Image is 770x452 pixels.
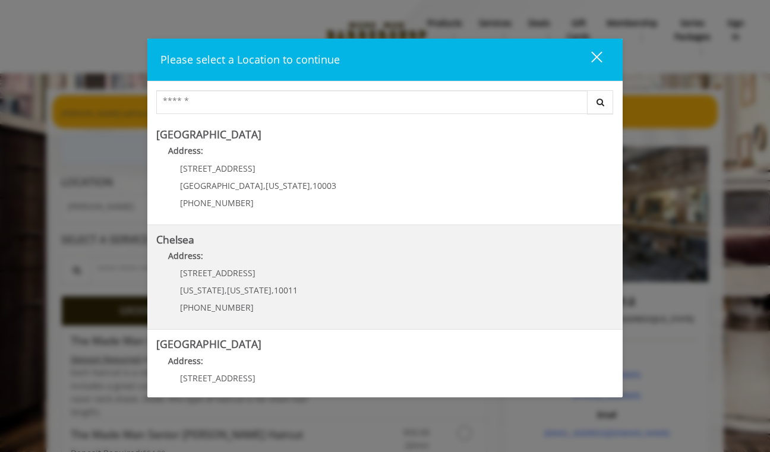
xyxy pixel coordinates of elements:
[180,163,255,174] span: [STREET_ADDRESS]
[156,90,588,114] input: Search Center
[156,127,261,141] b: [GEOGRAPHIC_DATA]
[180,197,254,208] span: [PHONE_NUMBER]
[313,180,336,191] span: 10003
[594,98,607,106] i: Search button
[272,390,274,401] span: ,
[569,48,610,72] button: close dialog
[180,302,254,313] span: [PHONE_NUMBER]
[227,390,272,401] span: [US_STATE]
[180,372,255,384] span: [STREET_ADDRESS]
[168,145,203,156] b: Address:
[266,180,310,191] span: [US_STATE]
[577,50,601,68] div: close dialog
[227,285,272,296] span: [US_STATE]
[168,355,203,366] b: Address:
[156,232,194,246] b: Chelsea
[180,285,225,296] span: [US_STATE]
[156,337,261,351] b: [GEOGRAPHIC_DATA]
[272,285,274,296] span: ,
[156,90,614,120] div: Center Select
[180,390,225,401] span: [US_STATE]
[310,180,313,191] span: ,
[168,250,203,261] b: Address:
[225,390,227,401] span: ,
[180,180,263,191] span: [GEOGRAPHIC_DATA]
[180,267,255,279] span: [STREET_ADDRESS]
[274,285,298,296] span: 10011
[263,180,266,191] span: ,
[274,390,298,401] span: 10011
[160,52,340,67] span: Please select a Location to continue
[225,285,227,296] span: ,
